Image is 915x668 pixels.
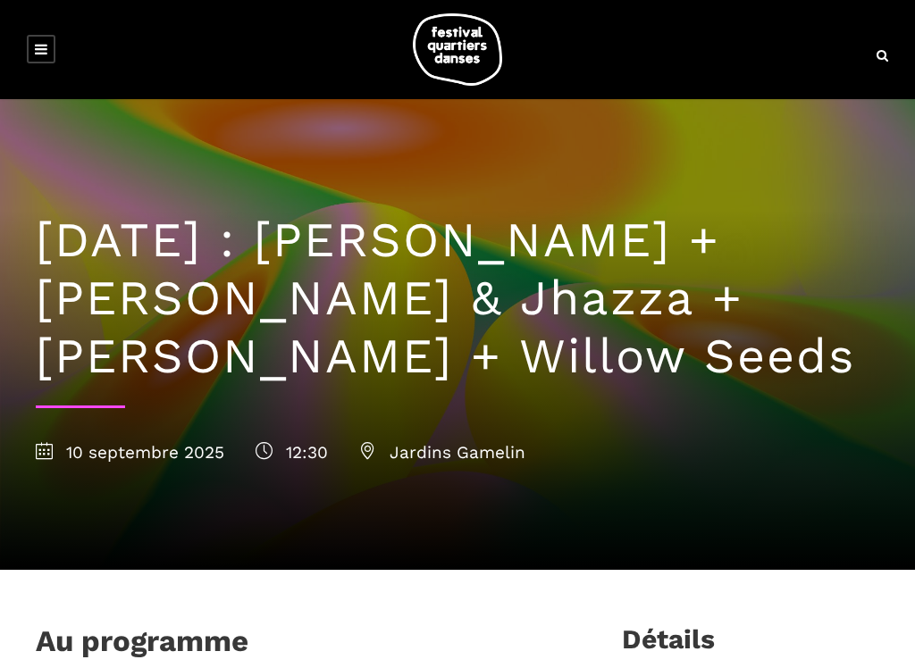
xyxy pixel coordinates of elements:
h1: Au programme [36,623,248,668]
span: Jardins Gamelin [359,442,525,463]
h3: Détails [622,623,715,668]
span: 12:30 [256,442,328,463]
h1: [DATE] : [PERSON_NAME] + [PERSON_NAME] & Jhazza + [PERSON_NAME] + Willow Seeds [36,212,879,385]
span: 10 septembre 2025 [36,442,224,463]
img: logo-fqd-med [413,13,502,86]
